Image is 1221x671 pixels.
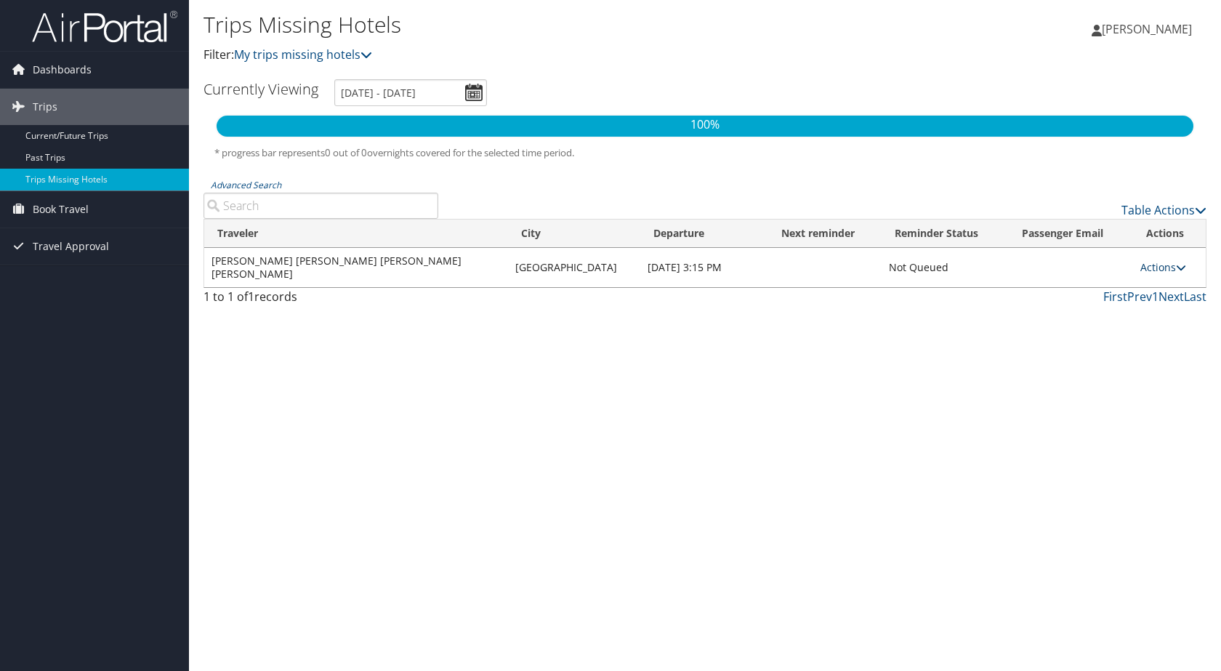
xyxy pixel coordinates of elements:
a: My trips missing hotels [234,47,372,63]
p: 100% [217,116,1193,134]
a: Prev [1127,289,1152,305]
td: [PERSON_NAME] [PERSON_NAME] [PERSON_NAME] [PERSON_NAME] [204,248,508,287]
a: First [1103,289,1127,305]
td: [DATE] 3:15 PM [640,248,767,287]
a: Advanced Search [211,179,281,191]
th: Departure: activate to sort column descending [640,220,767,248]
span: 1 [248,289,254,305]
span: Book Travel [33,191,89,228]
td: Not Queued [882,248,1009,287]
th: City: activate to sort column ascending [508,220,640,248]
span: 0 out of 0 [325,146,367,159]
span: Dashboards [33,52,92,88]
h3: Currently Viewing [203,79,318,99]
span: Trips [33,89,57,125]
span: [PERSON_NAME] [1102,21,1192,37]
a: Last [1184,289,1206,305]
img: airportal-logo.png [32,9,177,44]
th: Passenger Email: activate to sort column ascending [1009,220,1133,248]
a: Table Actions [1121,202,1206,218]
h5: * progress bar represents overnights covered for the selected time period. [214,146,1196,160]
th: Reminder Status [882,220,1009,248]
span: Travel Approval [33,228,109,265]
th: Actions [1133,220,1206,248]
a: [PERSON_NAME] [1092,7,1206,51]
h1: Trips Missing Hotels [203,9,872,40]
a: Next [1158,289,1184,305]
div: 1 to 1 of records [203,288,438,313]
th: Traveler: activate to sort column ascending [204,220,508,248]
a: 1 [1152,289,1158,305]
th: Next reminder [768,220,882,248]
td: [GEOGRAPHIC_DATA] [508,248,640,287]
input: [DATE] - [DATE] [334,79,487,106]
a: Actions [1140,260,1186,274]
p: Filter: [203,46,872,65]
input: Advanced Search [203,193,438,219]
